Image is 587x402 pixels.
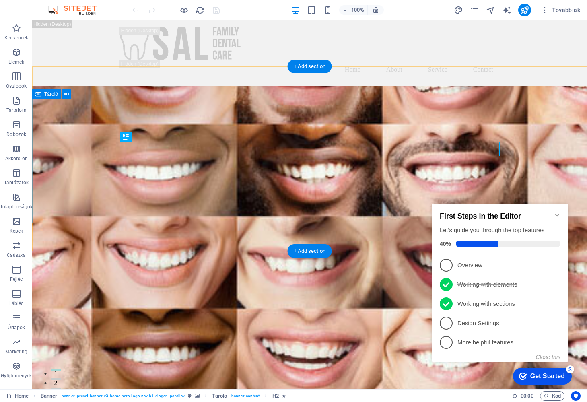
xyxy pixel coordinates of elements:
i: Az elem animációt tartalmaz [282,394,286,398]
button: 100% [339,5,368,15]
button: Close this [107,161,132,167]
p: Working with sections [29,107,126,115]
button: reload [195,5,205,15]
button: publish [518,4,531,16]
span: Kattintson a kijelöléshez. Dupla kattintás az szerkesztéshez [41,391,58,401]
img: Editor Logo [46,5,107,15]
button: navigator [486,5,496,15]
p: Tartalom [6,107,27,113]
i: Ez az elem hátteret tartalmaz [195,394,200,398]
span: : [526,393,527,399]
p: Lábléc [9,300,24,307]
button: Továbbiak [538,4,583,16]
span: Kattintson a kijelöléshez. Dupla kattintás az szerkesztéshez [212,391,227,401]
li: Overview [3,63,140,82]
p: Marketing [5,348,27,355]
button: 2 [19,358,29,360]
p: Oszlopok [6,83,27,89]
button: pages [470,5,480,15]
div: Let's guide you through the top features [11,33,132,42]
p: Akkordion [5,155,28,162]
p: More helpful features [29,146,126,154]
button: 1 [19,348,29,350]
button: 3 [19,368,29,370]
p: Elemek [8,59,25,65]
p: Dobozok [6,131,26,138]
div: Get Started [102,180,136,187]
p: Kedvencek [4,35,28,41]
span: 00 00 [521,391,533,401]
a: Kattintson a kijelölés megszüntetéséhez. Dupla kattintás az oldalak megnyitásához [6,391,29,401]
span: Tároló [44,92,58,97]
i: Ez az elem egy testreszabható előre beállítás [188,394,192,398]
li: Working with elements [3,82,140,101]
i: AI Writer [502,6,511,15]
span: Továbbiak [541,6,580,14]
nav: breadcrumb [41,391,286,401]
p: Csúszka [7,252,26,258]
div: + Add section [287,244,332,258]
div: Get Started 3 items remaining, 40% complete [84,175,143,192]
div: Minimize checklist [126,19,132,26]
span: . banner .preset-banner-v3-home-hero-logo-nav-h1-slogan .parallax [60,391,185,401]
p: Gyűjtemények [1,373,32,379]
i: Tervezés (Ctrl+Alt+Y) [454,6,463,15]
span: . banner-content [230,391,260,401]
div: + Add section [287,60,332,73]
div: 3 [138,173,146,181]
button: Kód [540,391,564,401]
button: Kattintson ide az előnézeti módból való kilépéshez és a szerkesztés folytatásához [179,5,189,15]
i: Átméretezés esetén automatikusan beállítja a nagyítási szintet a választott eszköznek megfelelően. [372,6,379,14]
h6: Munkamenet idő [512,391,533,401]
p: Táblázatok [4,179,29,186]
span: Kattintson a kijelöléshez. Dupla kattintás az szerkesztéshez [272,391,279,401]
h2: First Steps in the Editor [11,19,132,28]
p: Képek [10,228,23,234]
h6: 100% [351,5,364,15]
span: Kód [544,391,561,401]
p: Design Settings [29,126,126,135]
i: Közzététel [520,6,529,15]
i: Weboldal újratöltése [196,6,205,15]
span: 40% [11,48,27,54]
p: Űrlapok [8,324,25,331]
button: design [454,5,463,15]
p: Working with elements [29,88,126,96]
li: More helpful features [3,140,140,159]
button: text_generator [502,5,512,15]
i: Navigátor [486,6,495,15]
p: Overview [29,68,126,77]
i: Oldalak (Ctrl+Alt+S) [470,6,479,15]
p: Fejléc [10,276,23,282]
li: Working with sections [3,101,140,121]
li: Design Settings [3,121,140,140]
button: Usercentrics [571,391,581,401]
